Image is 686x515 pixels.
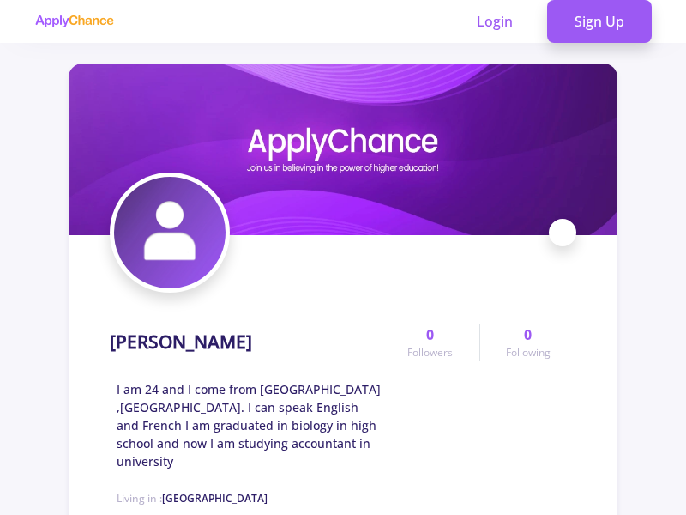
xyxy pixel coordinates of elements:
img: applychance logo text only [34,15,114,28]
img: mahdi mohajericover image [69,64,617,235]
a: 0Following [479,324,576,360]
span: [GEOGRAPHIC_DATA] [162,491,268,506]
span: 0 [426,324,434,345]
span: I am 24 and I come from [GEOGRAPHIC_DATA] ,[GEOGRAPHIC_DATA]. I can speak English and French I am... [117,380,382,470]
span: Following [506,345,551,360]
a: 0Followers [382,324,478,360]
img: mahdi mohajeriavatar [114,177,226,288]
h1: [PERSON_NAME] [110,331,252,353]
span: Living in : [117,491,268,506]
span: Followers [407,345,453,360]
span: 0 [524,324,532,345]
